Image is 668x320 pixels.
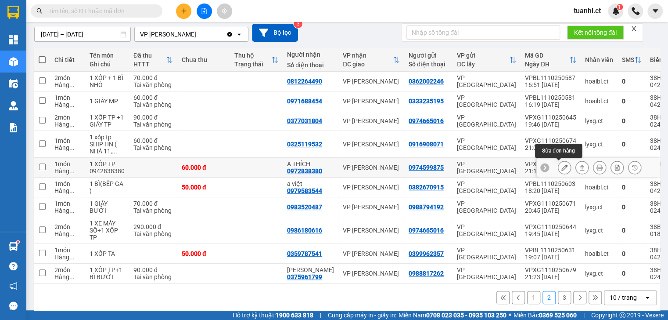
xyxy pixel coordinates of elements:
[287,98,322,105] div: 0971688454
[338,48,404,72] th: Toggle SortBy
[585,78,613,85] div: hoaibl.ct
[90,180,125,194] div: 1 BÌ(BẾP GA )
[457,74,516,88] div: VP [GEOGRAPHIC_DATA]
[343,250,400,257] div: VP [PERSON_NAME]
[236,31,243,38] svg: open
[69,254,75,261] span: ...
[320,310,321,320] span: |
[525,180,576,187] div: VPBL1110250603
[133,52,166,59] div: Đã thu
[133,144,173,151] div: Tại văn phòng
[619,312,625,318] span: copyright
[90,52,125,59] div: Tên món
[457,61,509,68] div: ĐC lấy
[622,98,641,105] div: 0
[287,273,322,280] div: 0375961799
[575,161,589,174] div: Giao hàng
[622,141,641,148] div: 0
[69,81,75,88] span: ...
[234,61,271,68] div: Trạng thái
[618,48,646,72] th: Toggle SortBy
[558,161,571,174] div: Sửa đơn hàng
[54,223,81,230] div: 2 món
[585,117,613,124] div: lyxg.ct
[409,250,444,257] div: 0399962357
[54,114,81,121] div: 2 món
[54,167,81,175] div: Hàng thông thường
[90,61,125,68] div: Ghi chú
[133,200,173,207] div: 70.000 đ
[525,81,576,88] div: 16:51 [DATE]
[525,114,576,121] div: VPXG1110250645
[409,204,444,211] div: 0988794192
[457,247,516,261] div: VP [GEOGRAPHIC_DATA]
[276,312,313,319] strong: 1900 633 818
[651,7,659,15] span: caret-down
[585,270,613,277] div: lyxg.ct
[343,204,400,211] div: VP [PERSON_NAME]
[17,240,19,243] sup: 1
[521,48,581,72] th: Toggle SortBy
[585,141,613,148] div: lyxg.ct
[133,61,166,68] div: HTTT
[525,144,576,151] div: 21:05 [DATE]
[182,56,226,63] div: Chưa thu
[287,78,322,85] div: 0812264490
[343,270,400,277] div: VP [PERSON_NAME]
[90,160,125,167] div: 1 XỐP TP
[9,123,18,132] img: solution-icon
[457,223,516,237] div: VP [GEOGRAPHIC_DATA]
[48,6,152,16] input: Tìm tên, số ĐT hoặc mã đơn
[69,273,75,280] span: ...
[140,30,196,39] div: VP [PERSON_NAME]
[54,160,81,167] div: 1 món
[457,266,516,280] div: VP [GEOGRAPHIC_DATA]
[69,101,75,108] span: ...
[54,121,81,128] div: Hàng thông thường
[539,312,577,319] strong: 0369 525 060
[343,227,400,234] div: VP [PERSON_NAME]
[197,30,198,39] input: Selected VP Hoàng Liệt.
[457,137,516,151] div: VP [GEOGRAPHIC_DATA]
[54,207,81,214] div: Hàng thông thường
[90,74,125,88] div: 1 XỐP + 1 BÌ NHỎ
[514,310,577,320] span: Miền Bắc
[406,25,560,40] input: Nhập số tổng đài
[287,227,322,234] div: 0986180616
[287,204,322,211] div: 0983520487
[617,4,623,10] sup: 1
[182,250,226,257] div: 50.000 đ
[622,184,641,191] div: 0
[343,78,400,85] div: VP [PERSON_NAME]
[409,184,444,191] div: 0382670915
[133,101,173,108] div: Tại văn phòng
[287,141,322,148] div: 0325119532
[409,227,444,234] div: 0974665016
[69,167,75,175] span: ...
[287,250,322,257] div: 0359787541
[221,8,227,14] span: aim
[525,266,576,273] div: VPXG1110250679
[9,57,18,66] img: warehouse-icon
[426,312,506,319] strong: 0708 023 035 - 0935 103 250
[7,6,19,19] img: logo-vxr
[90,250,125,257] div: 1 XỐP TA
[69,207,75,214] span: ...
[9,262,18,270] span: question-circle
[36,8,43,14] span: search
[54,247,81,254] div: 1 món
[90,98,125,105] div: 1 GIẤY MP
[133,81,173,88] div: Tại văn phòng
[525,52,569,59] div: Mã GD
[525,121,576,128] div: 19:46 [DATE]
[585,227,613,234] div: lyxg.ct
[69,187,75,194] span: ...
[133,207,173,214] div: Tại văn phòng
[457,94,516,108] div: VP [GEOGRAPHIC_DATA]
[343,141,400,148] div: VP [PERSON_NAME]
[644,294,651,301] svg: open
[287,62,334,69] div: Số điện thoại
[90,266,125,280] div: 1 XỐP TP+1 BÌ BƯỞI
[54,273,81,280] div: Hàng thông thường
[632,7,639,15] img: phone-icon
